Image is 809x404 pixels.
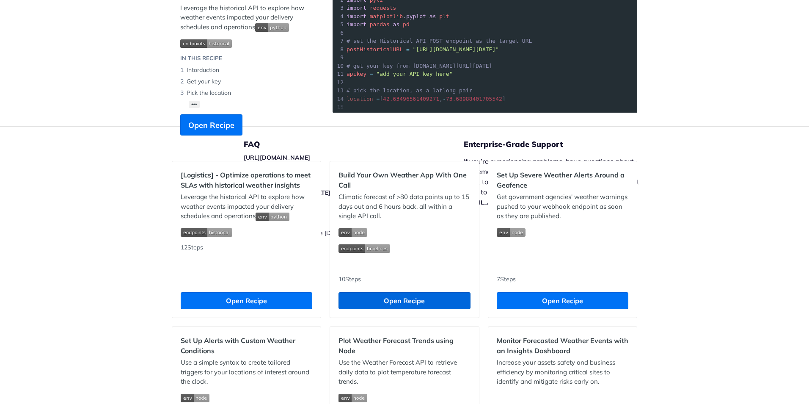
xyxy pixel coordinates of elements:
li: Get your key [180,76,316,87]
li: Intorduction [180,64,316,76]
span: Expand image [338,227,470,237]
img: Run in Postman [338,259,393,273]
button: Open Recipe [338,296,470,313]
h2: Monitor Forecasted Weather Events with an Insights Dashboard [497,340,628,360]
div: IN THIS RECIPE [180,54,222,63]
button: Open Recipe [181,296,312,313]
img: env [255,23,289,32]
h2: Plot Weather Forecast Trends using Node [338,340,470,360]
li: Pick the location [180,87,316,99]
img: Run in Postman [497,259,551,273]
p: Climatic forecast of >80 data points up to 15 days out and 6 hours back, all within a single API ... [338,192,470,221]
button: Open Recipe [497,296,628,313]
h2: [Logistics] - Optimize operations to meet SLAs with historical weather insights [181,170,312,190]
p: Increase your assets safety and business efficiency by monitoring critical sites to identify and ... [497,362,628,391]
span: Expand image [497,243,628,253]
p: Leverage the historical API to explore how weather events impacted your delivery schedules and op... [181,192,312,221]
button: Open Recipe [180,114,242,136]
span: Expand image [256,212,289,220]
img: endpoint [180,39,232,48]
p: If you’re experiencing problems, have questions about implementing [DATE][DOMAIN_NAME] , or want ... [464,156,648,207]
h2: Build Your Own Weather App With One Call [338,170,470,190]
h2: Set Up Alerts with Custom Weather Conditions [181,340,312,360]
div: 7 Steps [497,279,628,288]
img: env [497,228,526,237]
p: Use the Weather Forecast API to retrieve daily data to plot temperature forecast trends. [338,362,470,391]
p: Get government agencies' weather warnings pushed to your webhook endpoint as soon as they are pub... [497,192,628,221]
span: Expand image [255,23,289,31]
img: endpoint [181,228,232,237]
a: Expand image [497,261,551,269]
p: Leverage the historical API to explore how weather events impacted your delivery schedules and op... [180,3,316,32]
h2: Set Up Severe Weather Alerts Around a Geofence [497,170,628,190]
div: 12 Steps [181,243,312,288]
p: Use a simple syntax to create tailored triggers for your locations of interest around the clock. [181,362,312,391]
img: env [256,213,289,221]
img: endpoint [497,244,567,253]
div: 10 Steps [338,279,470,288]
button: ••• [189,101,200,108]
span: Expand image [338,243,470,253]
span: Expand image [180,38,316,48]
a: Expand image [338,261,393,269]
span: Open Recipe [188,119,234,131]
span: Expand image [181,227,312,237]
span: Expand image [497,227,628,237]
img: endpoint [338,244,390,253]
a: [URL][DOMAIN_NAME] [244,154,310,161]
img: env [338,228,367,237]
